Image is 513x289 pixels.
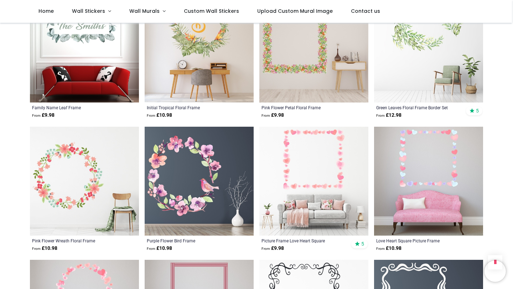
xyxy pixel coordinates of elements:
[72,7,105,15] span: Wall Stickers
[129,7,160,15] span: Wall Murals
[32,238,116,243] a: Pink Flower Wreath Floral Frame
[476,107,479,114] span: 5
[261,114,270,117] span: From
[259,127,368,236] img: Picture Frame Love Heart Square Wall Sticker
[32,114,41,117] span: From
[261,105,345,110] a: Pink Flower Petal Floral Frame
[32,247,41,251] span: From
[32,105,116,110] a: Family Name Leaf Frame
[147,112,172,119] strong: £ 10.98
[32,245,57,252] strong: £ 10.98
[376,245,401,252] strong: £ 10.98
[30,127,139,236] img: Pink Flower Wreath Floral Frame Wall Sticker
[376,105,460,110] a: Green Leaves Floral Frame Border Set
[145,127,254,236] img: Purple Flower Bird Frame Wall Sticker
[184,7,239,15] span: Custom Wall Stickers
[261,245,284,252] strong: £ 9.98
[376,238,460,243] a: Love Heart Square Picture Frame
[376,247,385,251] span: From
[261,112,284,119] strong: £ 9.98
[376,114,385,117] span: From
[257,7,333,15] span: Upload Custom Mural Image
[147,105,230,110] a: Initial Tropical Floral Frame
[374,127,483,236] img: Love Heart Square Picture Frame Wall Sticker
[261,238,345,243] a: Picture Frame Love Heart Square
[147,245,172,252] strong: £ 10.98
[261,247,270,251] span: From
[376,112,401,119] strong: £ 12.98
[351,7,380,15] span: Contact us
[147,247,155,251] span: From
[147,114,155,117] span: From
[38,7,54,15] span: Home
[147,238,230,243] a: Purple Flower Bird Frame
[32,112,55,119] strong: £ 9.98
[484,261,506,282] iframe: Brevo live chat
[361,241,364,247] span: 5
